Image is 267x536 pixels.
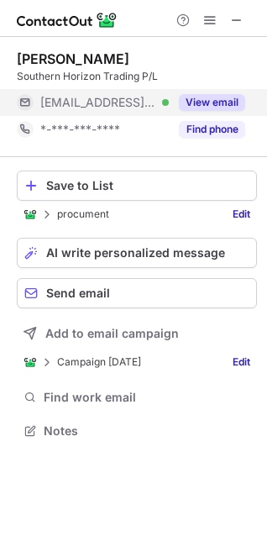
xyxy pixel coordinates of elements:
[57,356,141,368] p: Campaign [DATE]
[17,419,257,443] button: Notes
[24,208,37,221] img: ContactOut
[17,10,118,30] img: ContactOut v5.3.10
[226,354,257,370] a: Edit
[57,208,109,220] p: procument
[44,390,250,405] span: Find work email
[17,171,257,201] button: Save to List
[179,94,245,111] button: Reveal Button
[17,69,257,84] div: Southern Horizon Trading P/L
[24,355,141,369] div: Campaign 02/07/2025
[226,206,257,223] a: Edit
[179,121,245,138] button: Reveal Button
[17,50,129,67] div: [PERSON_NAME]
[44,423,250,439] span: Notes
[17,238,257,268] button: AI write personalized message
[24,355,37,369] img: ContactOut
[46,286,110,300] span: Send email
[17,278,257,308] button: Send email
[17,386,257,409] button: Find work email
[17,318,257,349] button: Add to email campaign
[40,95,156,110] span: [EMAIL_ADDRESS][DOMAIN_NAME]
[46,179,249,192] div: Save to List
[46,246,225,260] span: AI write personalized message
[45,327,179,340] span: Add to email campaign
